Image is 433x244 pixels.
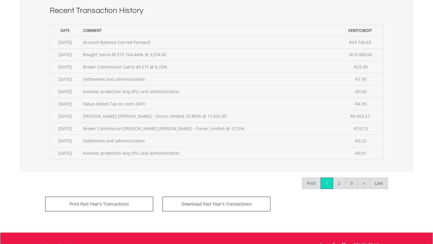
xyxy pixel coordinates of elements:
td: [PERSON_NAME] [PERSON_NAME] - Ovcon Limited 23.8095 @ 17,025.00 [80,110,337,122]
span: -R3.22 [354,138,367,144]
span: R43 748.63 [349,39,371,45]
span: -R0.01 [354,150,367,156]
a: First [302,178,321,189]
a: 1 [321,178,333,189]
td: [DATE] [50,147,80,159]
td: Broker Commission [PERSON_NAME] [PERSON_NAME] - Ovcon Limited @ -0.25% [80,122,337,135]
a: 3 [345,178,358,189]
span: -R7.95 [354,76,367,82]
span: -R0.03 [354,89,367,94]
td: [DATE] [50,73,80,85]
td: [DATE] [50,36,80,48]
th: Comment [80,25,337,36]
td: [DATE] [50,122,80,135]
span: -R25.00 [353,64,368,70]
td: Broker Commission Satrix 40 ETF @ 0.25% [80,61,337,73]
td: [DATE] [50,61,80,73]
td: [DATE] [50,48,80,61]
td: Settlement and administration [80,135,337,147]
td: [DATE] [50,85,80,98]
button: Print Past Year's Transactions [45,197,153,212]
td: [DATE] [50,135,80,147]
td: Settlement and administration [80,73,337,85]
span: -R10.13 [353,126,368,131]
td: Investor protection levy (IPL) and administration [80,85,337,98]
a: Last [370,178,388,189]
td: [DATE] [50,98,80,110]
th: Date [50,25,80,36]
a: 2 [333,178,345,189]
td: Investor protection levy (IPL) and administration [80,147,337,159]
th: Debit/Credit [337,25,383,36]
span: R4 053.57 [350,113,370,119]
td: Account Balance Carried Forward [80,36,337,48]
h1: Recent Transaction History [50,5,383,19]
a: » [358,178,370,189]
button: Download Past Year's Transactions [162,197,271,212]
span: -R4.95 [354,101,367,107]
span: -R10 000.00 [349,52,372,57]
td: Value Added Tax on costs (VAT) [80,98,337,110]
td: Bought Satrix 40 ETF 104.4496 @ 9,574.00 [80,48,337,61]
td: [DATE] [50,110,80,122]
